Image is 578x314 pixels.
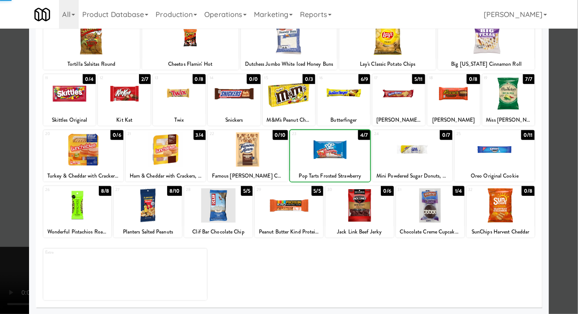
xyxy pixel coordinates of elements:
div: 16 [319,74,344,82]
div: 0/10 [273,130,288,140]
div: 4/7 [358,130,370,140]
div: Snickers [208,115,261,126]
div: 3/4 [194,130,206,140]
div: 110/4Skittles Original [43,74,96,126]
div: [PERSON_NAME] [429,115,479,126]
div: Extra [45,249,125,256]
div: SunChips Harvest Cheddar [467,226,535,238]
div: Kit Kat [99,115,149,126]
div: Jack Link Beef Jerky [325,226,394,238]
div: 234/7Pop Tarts Frosted Strawberry [290,130,370,182]
div: Miss [PERSON_NAME]'s Spicy [PERSON_NAME] Pickle [484,115,534,126]
div: 28 [186,186,218,194]
div: Turkey & Cheddar with Crackers, Lunchables [45,170,122,182]
div: 1/4 [453,186,464,196]
div: Twix [154,115,204,126]
div: 300/6Jack Link Beef Jerky [325,186,394,238]
div: Pop Tarts Frosted Strawberry [290,170,370,182]
div: 268/8Wonderful Pistachios Roasted & Salted [43,186,112,238]
div: 150/3M&M's Peanut Chocolate Candy [263,74,316,126]
img: Micromart [34,7,50,22]
div: 0/4 [83,74,96,84]
div: [PERSON_NAME] Butter Cookies [374,115,424,126]
div: Planters Salted Peanuts [115,226,181,238]
div: 31 [398,186,430,194]
div: 285/5Clif Bar Chocolate Chip [184,186,253,238]
div: Jack Link Beef Jerky [327,226,392,238]
div: 220/10Famous [PERSON_NAME] Cookies [208,130,288,182]
div: 26 [45,186,77,194]
div: 0/6 [110,130,123,140]
div: Peanut Butter Kind Protein Bar [255,226,323,238]
div: 140/0Snickers [208,74,261,126]
div: Twix [153,115,206,126]
div: Famous [PERSON_NAME] Cookies [208,170,288,182]
div: Oreo Original Cookie [455,170,535,182]
div: 27 [115,186,148,194]
div: Dutchess Jumbo White Iced Honey Buns [241,59,338,70]
div: 17 [374,74,399,82]
div: Dutchess Jumbo White Iced Honey Buns [242,59,336,70]
div: 29 [257,186,289,194]
div: Lay's Classic Potato Chips [339,59,436,70]
div: Ham & Cheddar with Crackers, Lunchables [127,170,204,182]
div: 175/11[PERSON_NAME] Butter Cookies [372,74,425,126]
div: 5/5 [312,186,323,196]
div: 32 [468,186,501,194]
div: 19 [484,74,509,82]
div: 8/8 [99,186,111,196]
div: Butterfinger [319,115,369,126]
div: [PERSON_NAME] [427,115,480,126]
div: 320/8SunChips Harvest Cheddar [467,186,535,238]
div: Chocolate Creme Cupcakes, [PERSON_NAME] [397,226,463,238]
div: Mini Powdered Sugar Donuts, Duchess [372,170,452,182]
div: 25 [456,130,495,138]
div: 0/7 [440,130,452,140]
div: Cheetos Flamin' Hot [143,59,237,70]
div: 166/9Butterfinger [317,74,370,126]
div: Peanut Butter Kind Protein Bar [256,226,322,238]
div: Snickers [209,115,259,126]
div: Big [US_STATE] Cinnamon Roll [438,59,535,70]
div: Wonderful Pistachios Roasted & Salted [43,226,112,238]
div: Planters Salted Peanuts [114,226,182,238]
div: 0/8 [467,74,480,84]
div: Pop Tarts Frosted Strawberry [291,170,369,182]
div: 0/8 [193,74,206,84]
div: 2/7 [139,74,151,84]
div: 213/4Ham & Cheddar with Crackers, Lunchables [126,130,206,182]
div: 5/11 [412,74,425,84]
div: 80/7Dutchess Jumbo White Iced Honey Buns [241,18,338,70]
div: 18 [429,74,454,82]
div: Chocolate Creme Cupcakes, [PERSON_NAME] [396,226,464,238]
div: Tortilla Salsitas Round [43,59,140,70]
div: Big [US_STATE] Cinnamon Roll [439,59,533,70]
div: 63/7Tortilla Salsitas Round [43,18,140,70]
div: 0/0 [247,74,260,84]
div: Cheetos Flamin' Hot [142,59,239,70]
div: Tortilla Salsitas Round [45,59,139,70]
div: Wonderful Pistachios Roasted & Salted [45,226,110,238]
div: 13 [155,74,179,82]
div: Kit Kat [98,115,151,126]
div: 100/6Big [US_STATE] Cinnamon Roll [438,18,535,70]
div: Butterfinger [317,115,370,126]
div: 250/11Oreo Original Cookie [455,130,535,182]
div: Miss [PERSON_NAME]'s Spicy [PERSON_NAME] Pickle [482,115,535,126]
div: Turkey & Cheddar with Crackers, Lunchables [43,170,123,182]
div: Oreo Original Cookie [456,170,533,182]
div: 5/5 [241,186,253,196]
div: 0/8 [522,186,535,196]
div: 70/8Cheetos Flamin' Hot [142,18,239,70]
div: 295/5Peanut Butter Kind Protein Bar [255,186,323,238]
div: M&M's Peanut Chocolate Candy [264,115,314,126]
div: 11 [45,74,70,82]
div: 21 [127,130,166,138]
div: Ham & Cheddar with Crackers, Lunchables [126,170,206,182]
div: 8/10 [167,186,182,196]
div: 30 [327,186,359,194]
div: [PERSON_NAME] Butter Cookies [372,115,425,126]
div: 0/11 [521,130,535,140]
div: Extra [43,249,207,300]
div: 278/10Planters Salted Peanuts [114,186,182,238]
